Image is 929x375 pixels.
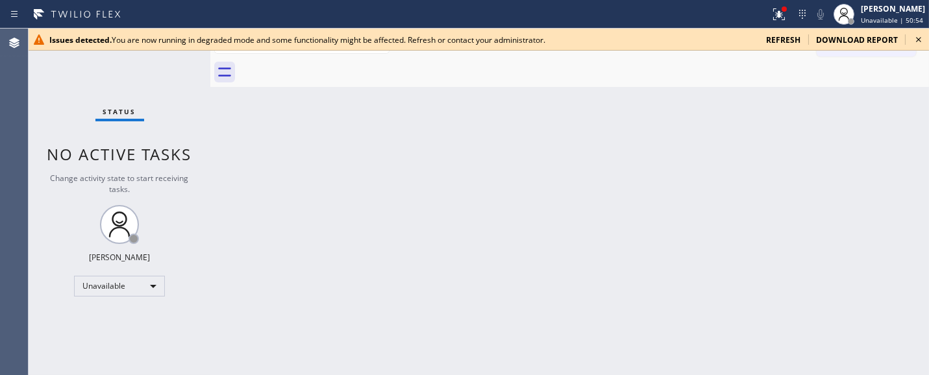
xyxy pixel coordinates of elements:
div: [PERSON_NAME] [89,252,150,263]
span: refresh [766,34,800,45]
div: Unavailable [74,276,165,296]
span: download report [816,34,898,45]
div: [PERSON_NAME] [861,3,925,14]
div: You are now running in degraded mode and some functionality might be affected. Refresh or contact... [49,34,756,45]
span: Unavailable | 50:54 [861,16,923,25]
span: Change activity state to start receiving tasks. [51,173,189,195]
span: No active tasks [47,143,192,165]
button: Mute [811,5,830,23]
b: Issues detected. [49,34,112,45]
span: Status [103,107,136,116]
